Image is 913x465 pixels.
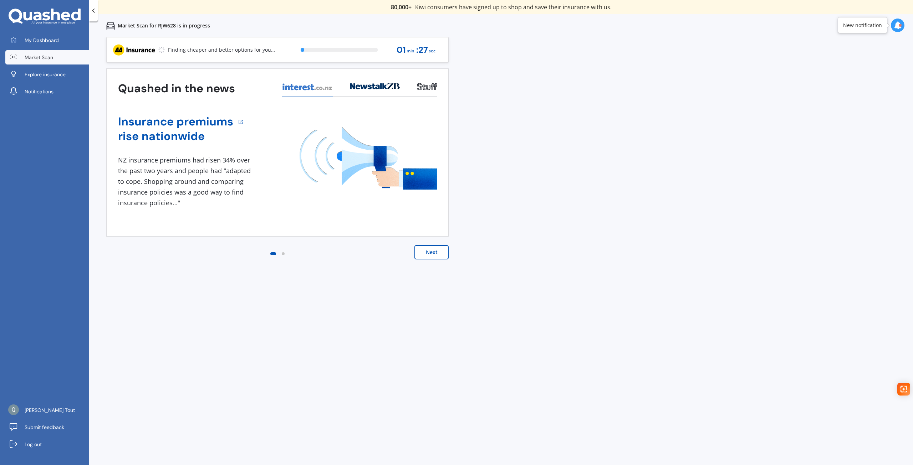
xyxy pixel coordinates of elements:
button: Next [414,245,449,259]
a: [PERSON_NAME] Tout [5,403,89,417]
img: media image [300,126,437,190]
a: Submit feedback [5,420,89,434]
p: Finding cheaper and better options for you... [168,46,275,53]
h3: Quashed in the news [118,81,235,96]
a: Notifications [5,84,89,99]
span: sec [429,46,435,56]
a: Insurance premiums [118,114,233,129]
a: Log out [5,437,89,451]
a: Explore insurance [5,67,89,82]
div: NZ insurance premiums had risen 34% over the past two years and people had "adapted to cope. Shop... [118,155,254,208]
span: 01 [397,45,406,55]
div: New notification [843,22,882,29]
span: My Dashboard [25,37,59,44]
img: ACg8ocJcE6WA0GIEY-J7ULYbQ9wlMYXi-G8buljR9wygs1TVt9FS_0U=s96-c [8,404,19,415]
span: Submit feedback [25,424,64,431]
span: Log out [25,441,42,448]
a: rise nationwide [118,129,233,144]
span: Explore insurance [25,71,66,78]
span: Notifications [25,88,53,95]
span: [PERSON_NAME] Tout [25,407,75,414]
img: car.f15378c7a67c060ca3f3.svg [106,21,115,30]
span: Market Scan [25,54,53,61]
a: Market Scan [5,50,89,64]
a: My Dashboard [5,33,89,47]
span: min [407,46,414,56]
span: : 27 [416,45,428,55]
p: Market Scan for RJW628 is in progress [118,22,210,29]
